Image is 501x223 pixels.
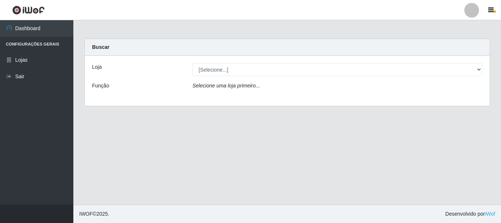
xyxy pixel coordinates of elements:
span: Desenvolvido por [445,210,495,218]
strong: Buscar [92,44,109,50]
label: Função [92,82,109,90]
img: CoreUI Logo [12,6,45,15]
label: Loja [92,63,102,71]
i: Selecione uma loja primeiro... [193,83,260,89]
span: © 2025 . [79,210,109,218]
a: iWof [485,211,495,217]
span: IWOF [79,211,93,217]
